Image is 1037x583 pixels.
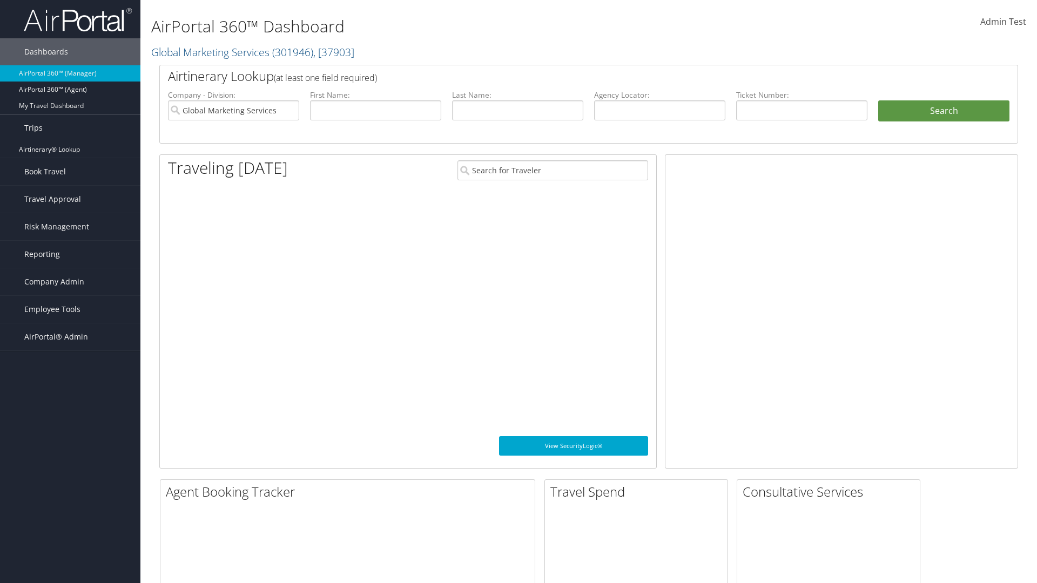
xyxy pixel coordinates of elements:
img: airportal-logo.png [24,7,132,32]
label: Last Name: [452,90,583,100]
span: Travel Approval [24,186,81,213]
span: Company Admin [24,268,84,295]
span: Employee Tools [24,296,80,323]
span: , [ 37903 ] [313,45,354,59]
span: Admin Test [980,16,1026,28]
a: Admin Test [980,5,1026,39]
span: Risk Management [24,213,89,240]
h2: Travel Spend [550,483,728,501]
label: Company - Division: [168,90,299,100]
input: Search for Traveler [457,160,648,180]
span: Book Travel [24,158,66,185]
h1: Traveling [DATE] [168,157,288,179]
h2: Agent Booking Tracker [166,483,535,501]
label: First Name: [310,90,441,100]
span: Dashboards [24,38,68,65]
h2: Airtinerary Lookup [168,67,938,85]
label: Ticket Number: [736,90,867,100]
span: Reporting [24,241,60,268]
span: (at least one field required) [274,72,377,84]
h1: AirPortal 360™ Dashboard [151,15,735,38]
span: AirPortal® Admin [24,323,88,350]
button: Search [878,100,1009,122]
h2: Consultative Services [743,483,920,501]
label: Agency Locator: [594,90,725,100]
span: Trips [24,114,43,141]
a: Global Marketing Services [151,45,354,59]
a: View SecurityLogic® [499,436,648,456]
span: ( 301946 ) [272,45,313,59]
